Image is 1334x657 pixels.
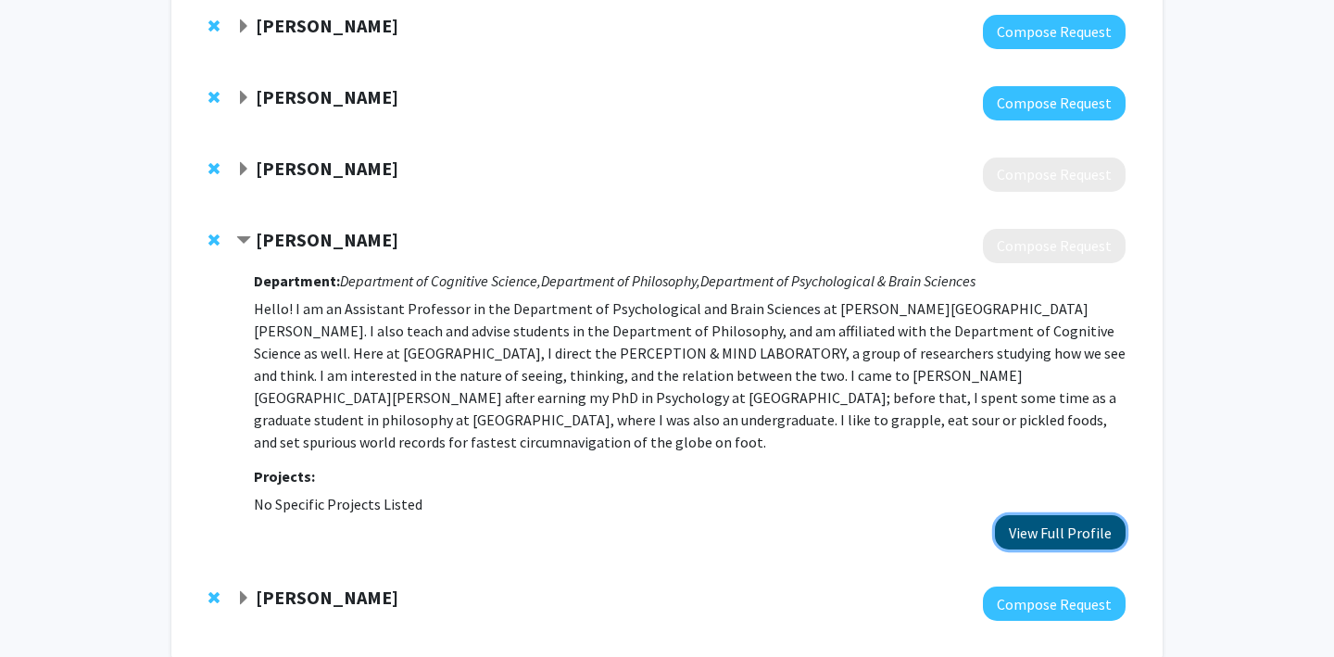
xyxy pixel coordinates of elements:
[254,495,422,513] span: No Specific Projects Listed
[208,90,220,105] span: Remove Paul Smolensky from bookmarks
[208,590,220,605] span: Remove Kishore Kuchibhotla from bookmarks
[236,91,251,106] span: Expand Paul Smolensky Bookmark
[236,162,251,177] span: Expand Justin Halberda Bookmark
[983,86,1126,120] button: Compose Request to Paul Smolensky
[983,229,1126,263] button: Compose Request to Chaz Firestone
[254,272,340,290] strong: Department:
[700,272,975,290] i: Department of Psychological & Brain Sciences
[340,272,541,290] i: Department of Cognitive Science,
[208,19,220,33] span: Remove Geraldine Legendre from bookmarks
[236,591,251,606] span: Expand Kishore Kuchibhotla Bookmark
[541,272,700,290] i: Department of Philosophy,
[983,587,1126,621] button: Compose Request to Kishore Kuchibhotla
[256,14,398,37] strong: [PERSON_NAME]
[256,85,398,108] strong: [PERSON_NAME]
[254,467,315,486] strong: Projects:
[254,297,1126,453] p: Hello! I am an Assistant Professor in the Department of Psychological and Brain Sciences at [PERS...
[256,586,398,609] strong: [PERSON_NAME]
[236,234,251,248] span: Contract Chaz Firestone Bookmark
[208,161,220,176] span: Remove Justin Halberda from bookmarks
[995,515,1126,550] button: View Full Profile
[256,157,398,180] strong: [PERSON_NAME]
[208,233,220,247] span: Remove Chaz Firestone from bookmarks
[983,15,1126,49] button: Compose Request to Geraldine Legendre
[236,19,251,34] span: Expand Geraldine Legendre Bookmark
[14,574,79,643] iframe: Chat
[256,228,398,251] strong: [PERSON_NAME]
[983,158,1126,192] button: Compose Request to Justin Halberda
